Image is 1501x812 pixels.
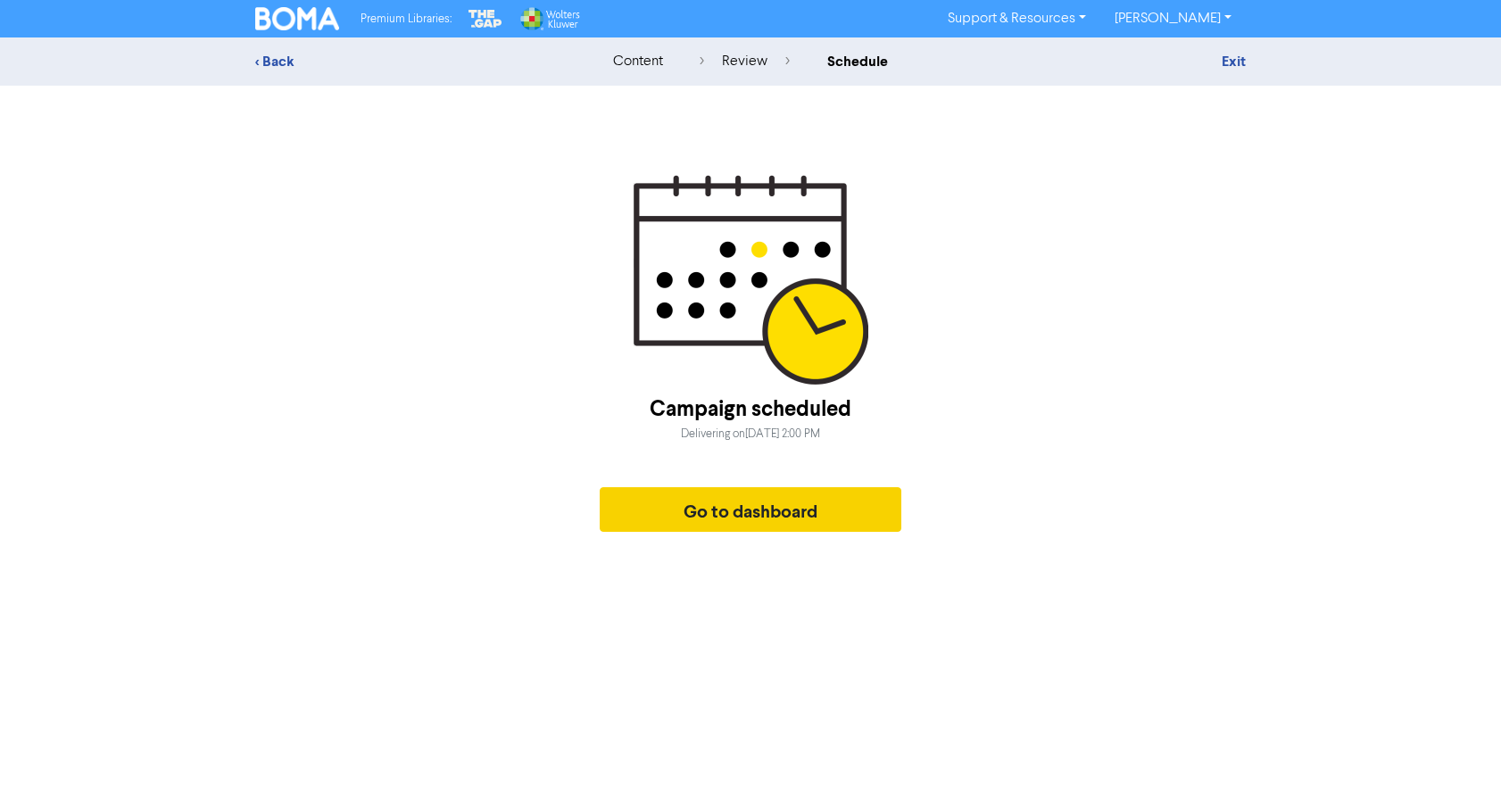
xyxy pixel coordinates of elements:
div: content [613,51,663,72]
div: Delivering on [DATE] 2:00 PM [681,426,820,443]
button: Go to dashboard [600,487,901,532]
a: Exit [1222,53,1246,70]
div: < Back [255,51,568,72]
div: review [700,51,790,72]
div: Campaign scheduled [650,394,851,426]
img: Scheduled [634,175,868,385]
div: schedule [827,51,888,72]
img: Wolters Kluwer [518,7,579,30]
span: Premium Libraries: [361,13,452,25]
iframe: Chat Widget [1412,726,1501,812]
a: Support & Resources [933,4,1100,33]
img: BOMA Logo [255,7,339,30]
a: [PERSON_NAME] [1100,4,1246,33]
img: The Gap [466,7,505,30]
